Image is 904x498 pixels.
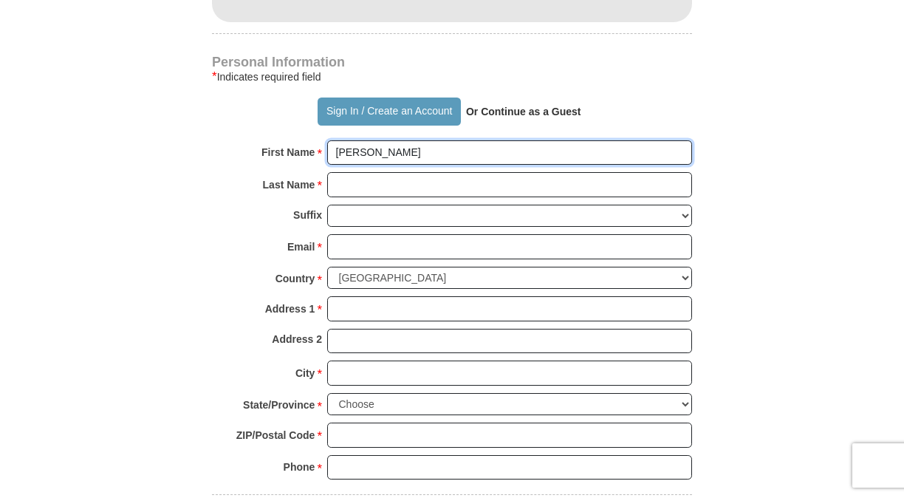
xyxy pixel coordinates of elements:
[261,142,315,163] strong: First Name
[293,205,322,225] strong: Suffix
[236,425,315,446] strong: ZIP/Postal Code
[243,395,315,415] strong: State/Province
[295,363,315,383] strong: City
[212,68,692,86] div: Indicates required field
[265,299,315,319] strong: Address 1
[212,56,692,68] h4: Personal Information
[272,329,322,349] strong: Address 2
[284,457,315,477] strong: Phone
[318,98,460,126] button: Sign In / Create an Account
[275,268,315,289] strong: Country
[263,174,315,195] strong: Last Name
[287,236,315,257] strong: Email
[466,106,581,117] strong: Or Continue as a Guest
